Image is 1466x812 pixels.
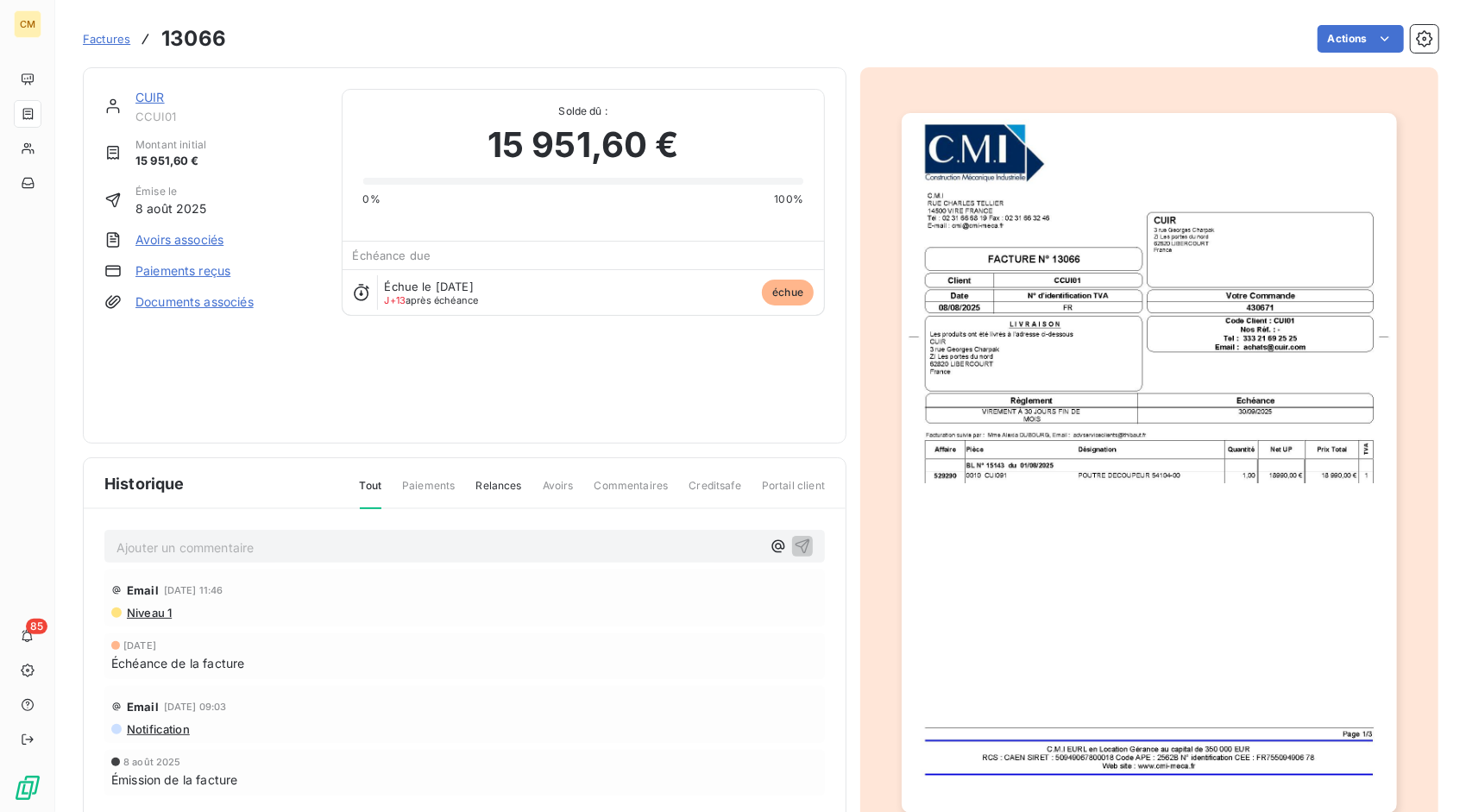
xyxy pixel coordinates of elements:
[127,583,159,597] span: Email
[1407,753,1449,795] iframe: Intercom live chat
[111,654,244,672] span: Échéance de la facture
[83,30,130,47] a: Factures
[762,478,825,507] span: Portail client
[135,153,206,170] span: 15 951,60 €
[385,280,474,293] span: Échue le [DATE]
[363,192,381,207] span: 0%
[111,771,237,789] span: Émission de la facture
[83,32,130,46] span: Factures
[689,478,741,507] span: Creditsafe
[363,104,804,119] span: Solde dû :
[127,700,159,714] span: Email
[123,757,181,767] span: 8 août 2025
[595,478,669,507] span: Commentaires
[125,606,172,620] span: Niveau 1
[360,478,382,509] span: Tout
[125,722,190,736] span: Notification
[135,184,207,199] span: Émise le
[104,472,185,495] span: Historique
[1318,25,1404,53] button: Actions
[762,280,814,305] span: échue
[402,478,455,507] span: Paiements
[135,90,165,104] a: CUIR
[135,293,254,311] a: Documents associés
[26,619,47,634] span: 85
[135,262,230,280] a: Paiements reçus
[475,478,521,507] span: Relances
[385,294,406,306] span: J+13
[135,199,207,217] span: 8 août 2025
[135,137,206,153] span: Montant initial
[135,110,321,123] span: CCUI01
[164,585,223,595] span: [DATE] 11:46
[353,249,431,262] span: Échéance due
[164,702,227,712] span: [DATE] 09:03
[161,23,226,54] h3: 13066
[14,774,41,802] img: Logo LeanPay
[488,119,679,171] span: 15 951,60 €
[123,640,156,651] span: [DATE]
[543,478,574,507] span: Avoirs
[135,231,223,249] a: Avoirs associés
[14,10,41,38] div: CM
[385,295,479,305] span: après échéance
[774,192,803,207] span: 100%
